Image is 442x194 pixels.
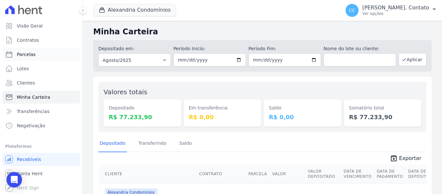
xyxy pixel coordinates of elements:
[269,113,336,121] dd: R$ 0,00
[249,45,321,52] label: Período Fim:
[17,23,43,29] span: Visão Geral
[362,11,429,16] p: Ver opções
[3,48,80,61] a: Parcelas
[349,113,416,121] dd: R$ 77.233,90
[3,167,80,180] a: Conta Hent
[93,26,432,38] h2: Minha Carteira
[3,19,80,32] a: Visão Geral
[98,46,134,51] label: Depositado em:
[173,45,246,52] label: Período Inicío:
[406,165,432,183] th: Data de Depósito
[246,165,270,183] th: Parcela
[305,165,341,183] th: Valor Depositado
[17,80,35,86] span: Clientes
[270,165,305,183] th: Valor
[17,51,36,58] span: Parcelas
[3,105,80,118] a: Transferências
[189,105,256,111] dt: Em transferência
[93,4,176,16] button: Alexandria Condomínios
[6,172,22,188] div: Open Intercom Messenger
[269,105,336,111] dt: Saldo
[3,91,80,104] a: Minha Carteira
[362,5,429,11] p: [PERSON_NAME]. Contato
[17,170,42,177] span: Conta Hent
[349,8,355,13] span: CC
[104,88,147,96] label: Valores totais
[98,135,127,152] a: Depositado
[3,119,80,132] a: Negativação
[341,165,374,183] th: Data de Vencimento
[178,135,193,152] a: Saldo
[100,165,196,183] th: Cliente
[5,143,77,150] div: Plataformas
[324,45,396,52] label: Nome do lote ou cliente:
[3,62,80,75] a: Lotes
[340,1,442,19] button: CC [PERSON_NAME]. Contato Ver opções
[374,165,405,183] th: Data de Pagamento
[3,34,80,47] a: Contratos
[137,135,168,152] a: Transferindo
[399,53,426,66] button: Aplicar
[3,76,80,89] a: Clientes
[17,108,50,115] span: Transferências
[17,94,50,100] span: Minha Carteira
[17,156,41,163] span: Recebíveis
[399,154,421,162] span: Exportar
[349,105,416,111] dt: Somatório total
[390,154,398,162] i: unarchive
[17,65,29,72] span: Lotes
[17,37,39,43] span: Contratos
[109,105,176,111] dt: Depositado
[3,153,80,166] a: Recebíveis
[17,122,45,129] span: Negativação
[109,113,176,121] dd: R$ 77.233,90
[196,165,246,183] th: Contrato
[385,154,426,164] a: unarchive Exportar
[189,113,256,121] dd: R$ 0,00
